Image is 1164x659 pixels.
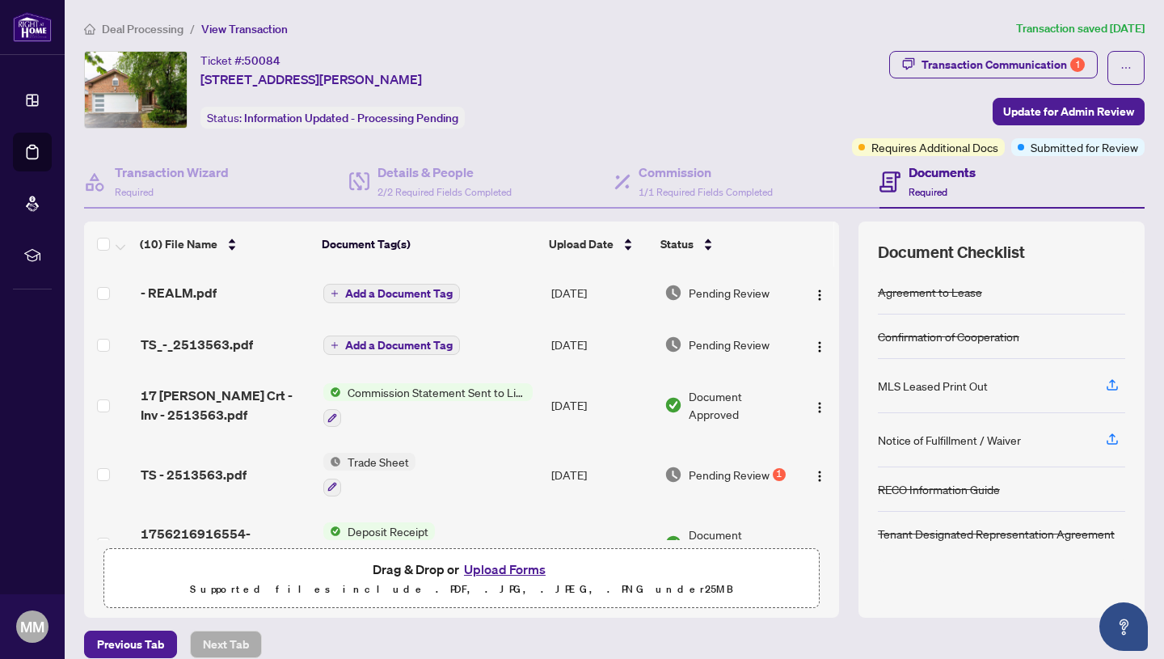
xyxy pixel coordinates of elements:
[921,52,1085,78] div: Transaction Communication
[200,51,280,70] div: Ticket #:
[200,107,465,129] div: Status:
[1099,602,1148,651] button: Open asap
[813,289,826,302] img: Logo
[323,383,341,401] img: Status Icon
[878,377,988,395] div: MLS Leased Print Out
[689,284,770,302] span: Pending Review
[345,340,453,351] span: Add a Document Tag
[654,222,795,267] th: Status
[664,534,682,552] img: Document Status
[341,453,415,471] span: Trade Sheet
[660,235,694,253] span: Status
[878,525,1115,543] div: Tenant Designated Representation Agreement
[244,111,458,125] span: Information Updated - Processing Pending
[323,522,435,566] button: Status IconDeposit Receipt
[871,138,998,156] span: Requires Additional Docs
[664,466,682,484] img: Document Status
[545,370,658,440] td: [DATE]
[20,615,44,638] span: MM
[813,470,826,483] img: Logo
[84,631,177,658] button: Previous Tab
[878,327,1019,345] div: Confirmation of Cooperation
[323,522,341,540] img: Status Icon
[549,235,614,253] span: Upload Date
[1120,62,1132,74] span: ellipsis
[1031,138,1138,156] span: Submitted for Review
[689,336,770,353] span: Pending Review
[993,98,1145,125] button: Update for Admin Review
[807,462,833,488] button: Logo
[664,284,682,302] img: Document Status
[315,222,542,267] th: Document Tag(s)
[545,319,658,370] td: [DATE]
[201,22,288,36] span: View Transaction
[323,453,341,471] img: Status Icon
[689,387,793,423] span: Document Approved
[200,70,422,89] span: [STREET_ADDRESS][PERSON_NAME]
[878,431,1021,449] div: Notice of Fulfillment / Waiver
[878,241,1025,264] span: Document Checklist
[909,186,947,198] span: Required
[807,280,833,306] button: Logo
[323,283,460,304] button: Add a Document Tag
[190,19,195,38] li: /
[878,480,1000,498] div: RECO Information Guide
[331,289,339,298] span: plus
[140,235,217,253] span: (10) File Name
[13,12,52,42] img: logo
[878,283,982,301] div: Agreement to Lease
[1070,57,1085,72] div: 1
[689,526,793,561] span: Document Approved
[807,530,833,556] button: Logo
[323,336,460,355] button: Add a Document Tag
[102,22,183,36] span: Deal Processing
[341,383,533,401] span: Commission Statement Sent to Listing Brokerage
[545,509,658,579] td: [DATE]
[545,267,658,319] td: [DATE]
[341,522,435,540] span: Deposit Receipt
[639,163,773,182] h4: Commission
[377,186,512,198] span: 2/2 Required Fields Completed
[545,440,658,509] td: [DATE]
[141,386,310,425] span: 17 [PERSON_NAME] Crt - Inv - 2513563.pdf
[1003,99,1134,125] span: Update for Admin Review
[909,163,976,182] h4: Documents
[1016,19,1145,38] article: Transaction saved [DATE]
[813,539,826,552] img: Logo
[141,283,217,302] span: - REALM.pdf
[323,453,415,496] button: Status IconTrade Sheet
[639,186,773,198] span: 1/1 Required Fields Completed
[807,332,833,357] button: Logo
[689,466,770,484] span: Pending Review
[84,23,95,35] span: home
[323,383,533,427] button: Status IconCommission Statement Sent to Listing Brokerage
[115,163,229,182] h4: Transaction Wizard
[813,340,826,353] img: Logo
[85,52,187,128] img: IMG-N12330699_1.jpg
[807,392,833,418] button: Logo
[323,284,460,303] button: Add a Document Tag
[190,631,262,658] button: Next Tab
[889,51,1098,78] button: Transaction Communication1
[345,288,453,299] span: Add a Document Tag
[141,465,247,484] span: TS - 2513563.pdf
[97,632,164,657] span: Previous Tab
[331,341,339,349] span: plus
[141,524,310,563] span: 1756216916554-17ElvaCrt-OfficeDepositReceipt.pdf
[244,53,280,68] span: 50084
[133,222,315,267] th: (10) File Name
[114,580,809,599] p: Supported files include .PDF, .JPG, .JPEG, .PNG under 25 MB
[104,549,819,609] span: Drag & Drop orUpload FormsSupported files include .PDF, .JPG, .JPEG, .PNG under25MB
[664,396,682,414] img: Document Status
[664,336,682,353] img: Document Status
[459,559,550,580] button: Upload Forms
[377,163,512,182] h4: Details & People
[141,335,253,354] span: TS_-_2513563.pdf
[773,468,786,481] div: 1
[813,401,826,414] img: Logo
[115,186,154,198] span: Required
[323,335,460,356] button: Add a Document Tag
[373,559,550,580] span: Drag & Drop or
[542,222,655,267] th: Upload Date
